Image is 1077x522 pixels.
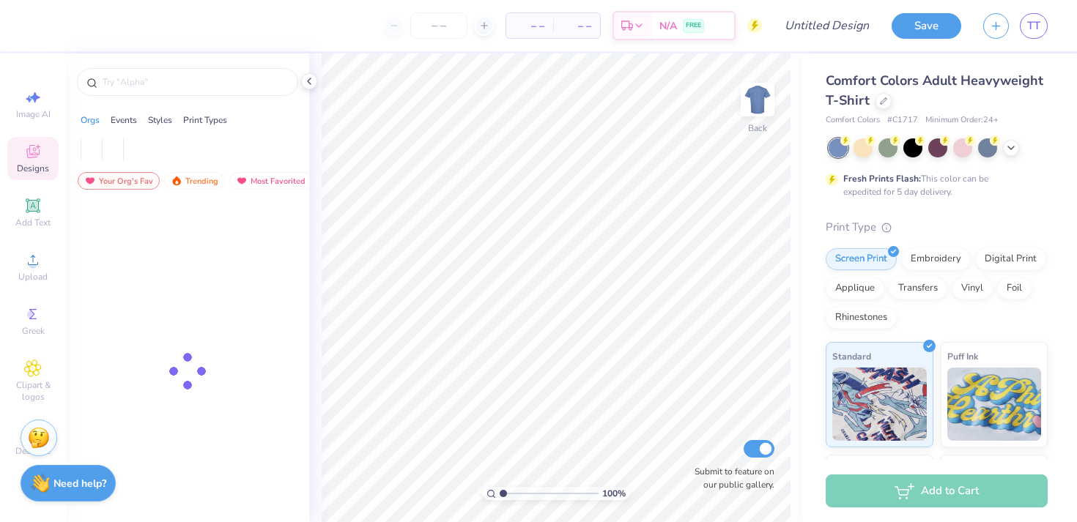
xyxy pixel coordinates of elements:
[659,18,677,34] span: N/A
[887,114,918,127] span: # C1717
[843,172,1024,198] div: This color can be expedited for 5 day delivery.
[826,277,884,299] div: Applique
[183,113,227,127] div: Print Types
[826,219,1048,236] div: Print Type
[843,173,921,184] strong: Fresh Prints Flash:
[101,75,289,89] input: Try "Alpha"
[22,325,45,337] span: Greek
[1020,13,1048,39] a: TT
[826,307,897,329] div: Rhinestones
[229,172,312,190] div: Most Favorited
[148,113,172,127] div: Styles
[236,176,248,186] img: most_fav.gif
[997,277,1032,299] div: Foil
[17,163,49,174] span: Designs
[901,248,971,270] div: Embroidery
[81,113,100,127] div: Orgs
[892,13,961,39] button: Save
[889,277,947,299] div: Transfers
[686,465,774,491] label: Submit to feature on our public gallery.
[925,114,999,127] span: Minimum Order: 24 +
[773,11,881,40] input: Untitled Design
[15,445,51,457] span: Decorate
[686,20,701,31] span: FREE
[947,368,1042,441] img: Puff Ink
[743,85,772,114] img: Back
[515,18,544,34] span: – –
[975,248,1046,270] div: Digital Print
[171,176,182,186] img: trending.gif
[826,72,1043,109] span: Comfort Colors Adult Heavyweight T-Shirt
[826,248,897,270] div: Screen Print
[602,487,626,500] span: 100 %
[562,18,591,34] span: – –
[18,271,48,283] span: Upload
[952,277,993,299] div: Vinyl
[53,477,106,491] strong: Need help?
[78,172,160,190] div: Your Org's Fav
[1027,18,1040,34] span: TT
[164,172,225,190] div: Trending
[15,217,51,228] span: Add Text
[832,348,871,364] span: Standard
[947,348,978,364] span: Puff Ink
[748,122,767,135] div: Back
[16,108,51,120] span: Image AI
[832,368,927,441] img: Standard
[410,12,467,39] input: – –
[826,114,880,127] span: Comfort Colors
[111,113,137,127] div: Events
[7,379,59,403] span: Clipart & logos
[84,176,96,186] img: most_fav.gif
